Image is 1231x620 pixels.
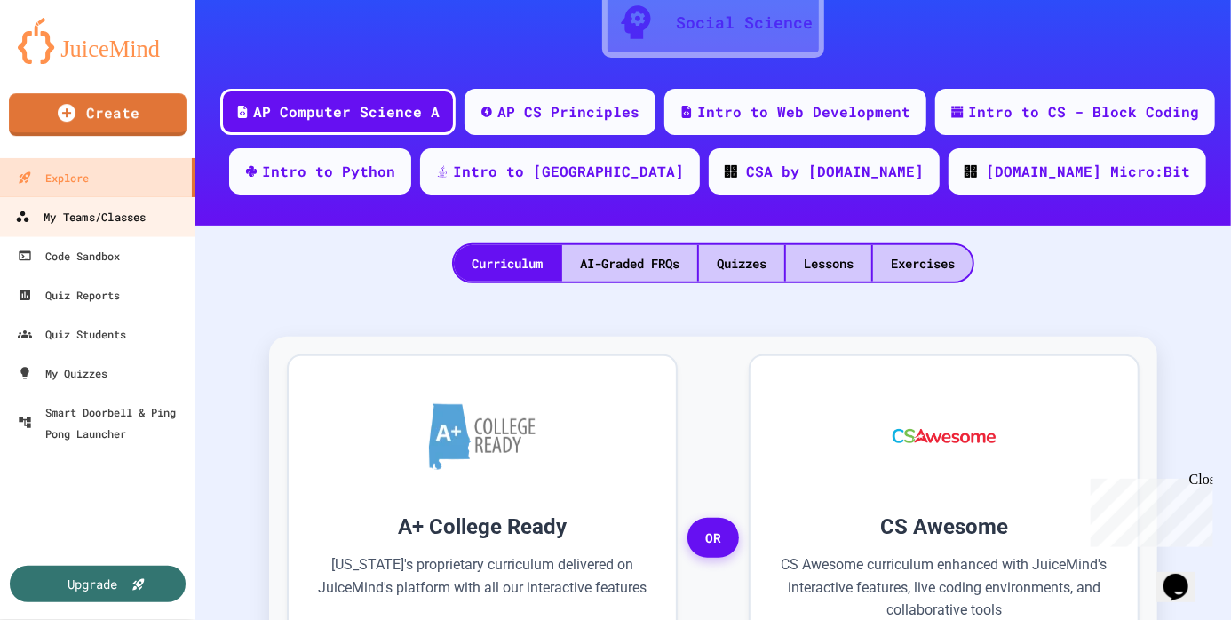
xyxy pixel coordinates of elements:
[1156,549,1213,602] iframe: chat widget
[697,101,910,123] div: Intro to Web Development
[725,165,737,178] img: CODE_logo_RGB.png
[18,167,89,188] div: Explore
[687,518,739,559] span: OR
[9,93,187,136] a: Create
[18,323,126,345] div: Quiz Students
[18,18,178,64] img: logo-orange.svg
[986,161,1190,182] div: [DOMAIN_NAME] Micro:Bit
[676,11,813,35] div: Social Science
[746,161,924,182] div: CSA by [DOMAIN_NAME]
[18,401,188,444] div: Smart Doorbell & Ping Pong Launcher
[965,165,977,178] img: CODE_logo_RGB.png
[15,206,146,228] div: My Teams/Classes
[873,245,973,282] div: Exercises
[453,161,684,182] div: Intro to [GEOGRAPHIC_DATA]
[315,511,649,543] h3: A+ College Ready
[699,245,784,282] div: Quizzes
[262,161,395,182] div: Intro to Python
[1084,472,1213,547] iframe: chat widget
[454,245,560,282] div: Curriculum
[777,511,1111,543] h3: CS Awesome
[68,575,118,593] div: Upgrade
[18,362,107,384] div: My Quizzes
[968,101,1199,123] div: Intro to CS - Block Coding
[18,245,120,266] div: Code Sandbox
[18,284,120,306] div: Quiz Reports
[786,245,871,282] div: Lessons
[875,383,1014,489] img: CS Awesome
[562,245,697,282] div: AI-Graded FRQs
[253,101,440,123] div: AP Computer Science A
[7,7,123,113] div: Chat with us now!Close
[497,101,639,123] div: AP CS Principles
[429,403,536,470] img: A+ College Ready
